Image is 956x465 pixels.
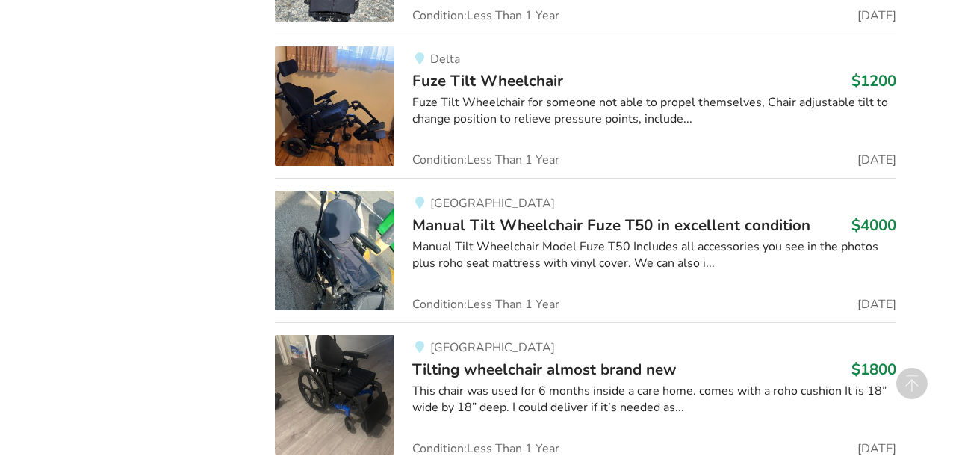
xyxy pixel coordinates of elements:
h3: $1200 [851,71,896,90]
img: mobility-tilting wheelchair almost brand new [275,335,394,455]
a: mobility-fuze tilt wheelchairDeltaFuze Tilt Wheelchair$1200Fuze Tilt Wheelchair for someone not a... [275,34,896,178]
span: [GEOGRAPHIC_DATA] [430,195,555,212]
a: mobility-manual tilt wheelchair fuze t50 in excellent condition[GEOGRAPHIC_DATA]Manual Tilt Wheel... [275,178,896,322]
span: [DATE] [857,298,896,310]
span: Condition: Less Than 1 Year [412,298,559,310]
span: Condition: Less Than 1 Year [412,154,559,166]
div: Fuze Tilt Wheelchair for someone not able to propel themselves, Chair adjustable tilt to change p... [412,94,896,129]
span: [DATE] [857,443,896,455]
span: Delta [430,51,460,67]
span: Tilting wheelchair almost brand new [412,359,677,380]
div: This chair was used for 6 months inside a care home. comes with a roho cushion It is 18” wide by ... [412,383,896,417]
span: Condition: Less Than 1 Year [412,443,559,455]
span: [GEOGRAPHIC_DATA] [430,339,555,356]
span: [DATE] [857,10,896,22]
img: mobility-manual tilt wheelchair fuze t50 in excellent condition [275,191,394,310]
h3: $4000 [851,215,896,235]
span: Manual Tilt Wheelchair Fuze T50 in excellent condition [412,215,810,235]
div: Manual Tilt Wheelchair Model Fuze T50 Includes all accessories you see in the photos plus roho se... [412,238,896,273]
span: Fuze Tilt Wheelchair [412,70,563,91]
span: [DATE] [857,154,896,166]
h3: $1800 [851,360,896,379]
span: Condition: Less Than 1 Year [412,10,559,22]
img: mobility-fuze tilt wheelchair [275,46,394,166]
